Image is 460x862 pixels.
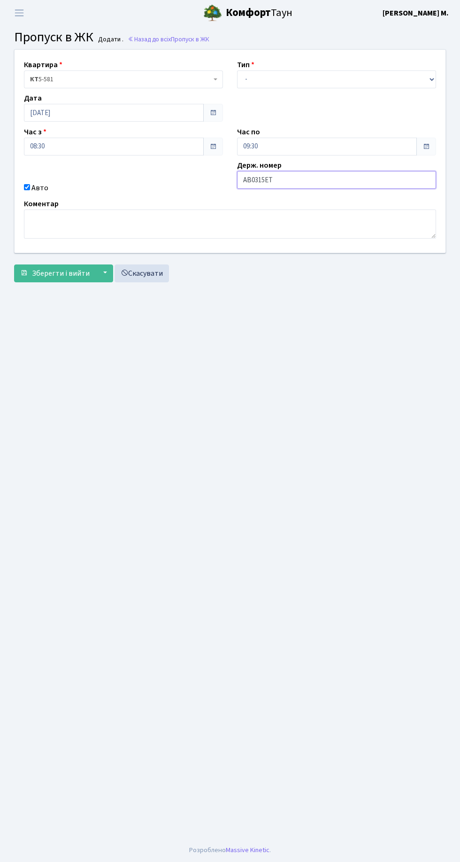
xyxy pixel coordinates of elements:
[8,5,31,21] button: Переключити навігацію
[226,5,271,20] b: Комфорт
[383,8,449,18] b: [PERSON_NAME] М.
[96,36,123,44] small: Додати .
[171,35,209,44] span: Пропуск в ЖК
[203,4,222,23] img: logo.png
[226,5,292,21] span: Таун
[14,264,96,282] button: Зберегти і вийти
[30,75,38,84] b: КТ
[115,264,169,282] a: Скасувати
[128,35,209,44] a: Назад до всіхПропуск в ЖК
[14,28,93,47] span: Пропуск в ЖК
[24,59,62,70] label: Квартира
[383,8,449,19] a: [PERSON_NAME] М.
[237,160,282,171] label: Держ. номер
[24,126,46,138] label: Час з
[24,93,42,104] label: Дата
[226,845,269,855] a: Massive Kinetic
[189,845,271,855] div: Розроблено .
[32,268,90,279] span: Зберегти і вийти
[31,182,48,194] label: Авто
[237,59,254,70] label: Тип
[24,70,223,88] span: <b>КТ</b>&nbsp;&nbsp;&nbsp;&nbsp;5-581
[24,198,59,210] label: Коментар
[30,75,211,84] span: <b>КТ</b>&nbsp;&nbsp;&nbsp;&nbsp;5-581
[237,171,436,189] input: AA0001AA
[237,126,260,138] label: Час по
